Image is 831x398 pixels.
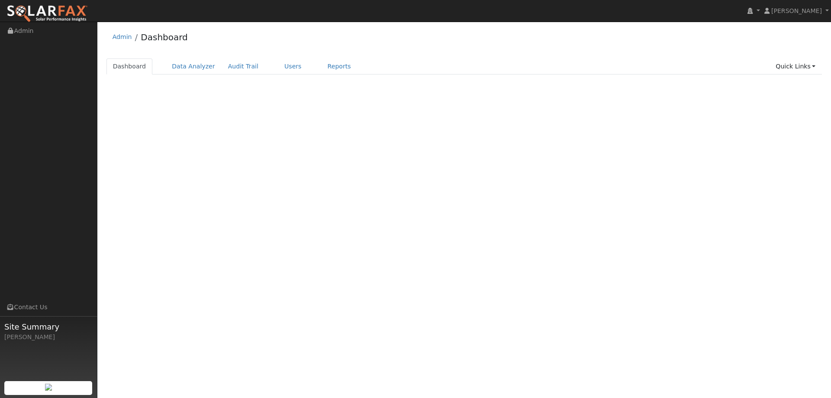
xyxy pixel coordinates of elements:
span: Site Summary [4,321,93,333]
a: Dashboard [106,58,153,74]
a: Dashboard [141,32,188,42]
div: [PERSON_NAME] [4,333,93,342]
img: SolarFax [6,5,88,23]
a: Admin [113,33,132,40]
a: Users [278,58,308,74]
a: Reports [321,58,358,74]
a: Data Analyzer [165,58,222,74]
span: [PERSON_NAME] [771,7,822,14]
a: Audit Trail [222,58,265,74]
a: Quick Links [769,58,822,74]
img: retrieve [45,384,52,391]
